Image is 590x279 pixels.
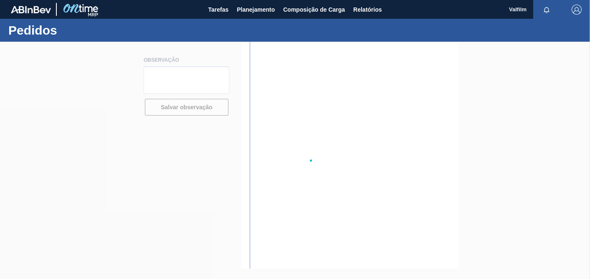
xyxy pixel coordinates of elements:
[11,6,51,13] img: TNhmsLtSVTkK8tSr43FrP2fwEKptu5GPRR3wAAAABJRU5ErkJggg==
[572,5,582,15] img: Logout
[283,5,345,15] span: Composição de Carga
[353,5,382,15] span: Relatórios
[208,5,228,15] span: Tarefas
[533,4,560,15] button: Notificações
[8,25,157,35] h1: Pedidos
[237,5,275,15] span: Planejamento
